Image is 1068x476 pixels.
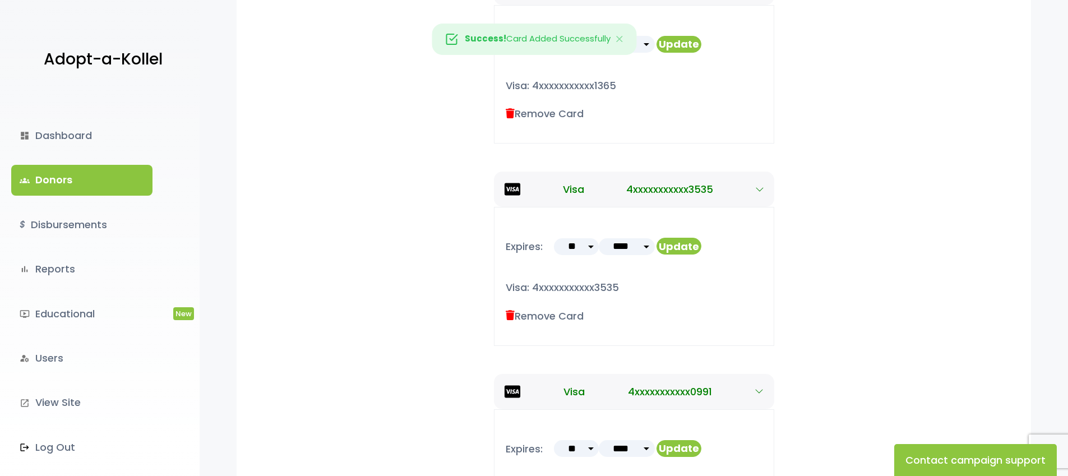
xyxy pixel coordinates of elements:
[20,309,30,319] i: ondemand_video
[563,384,585,399] span: Visa
[894,444,1057,476] button: Contact campaign support
[20,175,30,186] span: groups
[494,172,774,207] button: Visa 4xxxxxxxxxxx3535
[656,238,701,255] button: Update
[506,440,543,469] p: Expires:
[506,279,762,297] p: Visa: 4xxxxxxxxxxx3535
[563,182,584,197] span: Visa
[465,33,506,45] strong: Success!
[628,384,712,399] span: 4xxxxxxxxxxx0991
[656,440,701,457] button: Update
[11,343,152,373] a: manage_accountsUsers
[11,165,152,195] a: groupsDonors
[173,307,194,320] span: New
[656,36,701,53] button: Update
[11,299,152,329] a: ondemand_videoEducationalNew
[11,387,152,418] a: launchView Site
[44,45,163,73] p: Adopt-a-Kollel
[506,238,543,266] p: Expires:
[506,308,584,324] label: Remove Card
[494,374,774,409] button: Visa 4xxxxxxxxxxx0991
[506,106,584,121] label: Remove Card
[11,254,152,284] a: bar_chartReports
[506,77,762,95] p: Visa: 4xxxxxxxxxxx1365
[604,24,636,54] button: Close
[20,264,30,274] i: bar_chart
[11,121,152,151] a: dashboardDashboard
[20,217,25,233] i: $
[20,398,30,408] i: launch
[432,24,636,55] div: Card Added Successfully
[38,33,163,87] a: Adopt-a-Kollel
[626,182,713,197] span: 4xxxxxxxxxxx3535
[20,353,30,363] i: manage_accounts
[11,432,152,463] a: Log Out
[20,131,30,141] i: dashboard
[11,210,152,240] a: $Disbursements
